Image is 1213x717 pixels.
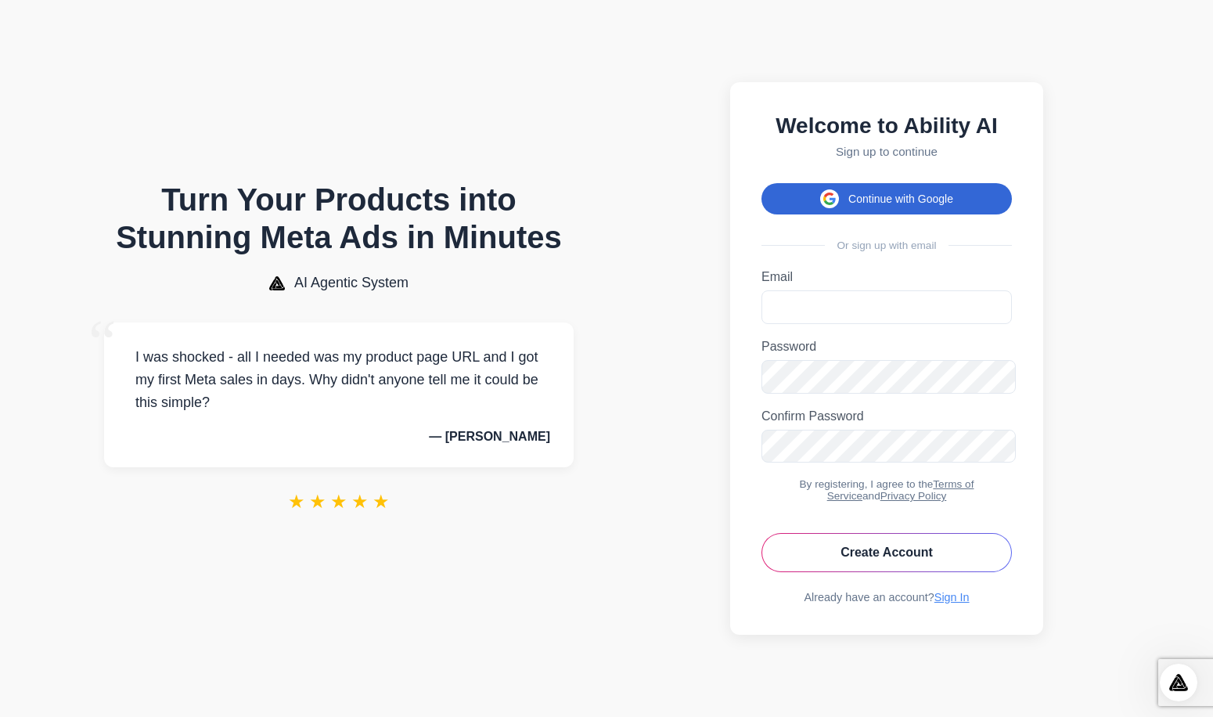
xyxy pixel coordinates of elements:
label: Confirm Password [761,409,1012,423]
h2: Welcome to Ability AI [761,113,1012,139]
p: Sign up to continue [761,145,1012,158]
a: Terms of Service [827,478,974,502]
iframe: Intercom live chat [1160,664,1197,701]
div: Or sign up with email [761,240,1012,251]
span: ★ [330,491,347,513]
button: Create Account [761,533,1012,572]
button: Continue with Google [761,183,1012,214]
div: By registering, I agree to the and [761,478,1012,502]
span: ★ [288,491,305,513]
div: Already have an account? [761,591,1012,604]
h1: Turn Your Products into Stunning Meta Ads in Minutes [104,181,574,256]
span: ★ [351,491,369,513]
span: AI Agentic System [294,275,409,291]
label: Email [761,270,1012,284]
label: Password [761,340,1012,354]
span: “ [88,307,117,378]
a: Privacy Policy [880,490,947,502]
img: AI Agentic System Logo [269,276,285,290]
a: Sign In [934,591,970,604]
p: I was shocked - all I needed was my product page URL and I got my first Meta sales in days. Why d... [128,346,550,413]
p: — [PERSON_NAME] [128,430,550,444]
span: ★ [309,491,326,513]
span: ★ [373,491,390,513]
